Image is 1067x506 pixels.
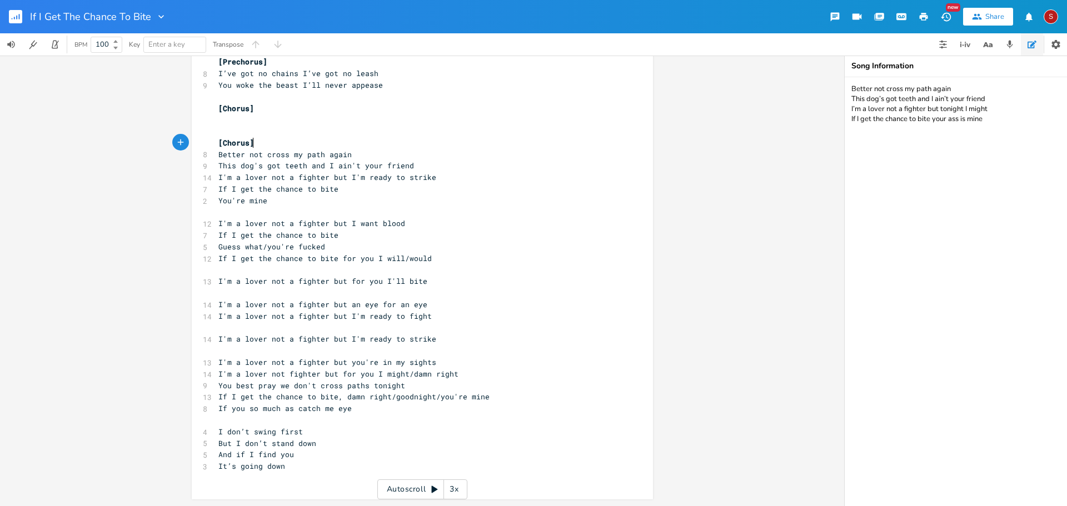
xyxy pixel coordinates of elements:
[218,276,427,286] span: I'm a lover not a fighter but for you I'll bite
[218,80,383,90] span: You woke the beast I’ll never appease
[444,479,464,499] div: 3x
[1044,9,1058,24] div: Scott Owen
[218,334,436,344] span: I'm a lover not a fighter but I'm ready to strike
[946,3,960,12] div: New
[218,57,267,67] span: [Prechorus]
[218,438,316,448] span: But I don’t stand down
[377,479,467,499] div: Autoscroll
[213,41,243,48] div: Transpose
[148,39,185,49] span: Enter a key
[851,62,1060,70] div: Song Information
[218,357,436,367] span: I'm a lover not a fighter but you're in my sights
[218,230,338,240] span: If I get the chance to bite
[218,392,490,402] span: If I get the chance to bite, damn right/goodnight/you're mine
[1044,4,1058,29] button: S
[218,369,458,379] span: I'm a lover not fighter but for you I might/damn right
[845,77,1067,506] textarea: Better not cross my path again This dog’s got teeth and I ain’t your friend I’m a lover not a fig...
[218,218,405,228] span: I'm a lover not a fighter but I want blood
[218,149,352,159] span: Better not cross my path again
[218,161,414,171] span: This dog's got teeth and I ain't your friend
[218,172,436,182] span: I'm a lover not a fighter but I'm ready to strike
[218,184,338,194] span: If I get the chance to bite
[218,103,254,113] span: [Chorus]
[30,12,151,22] span: If I Get The Chance To Bite
[218,461,285,471] span: It’s going down
[985,12,1004,22] div: Share
[218,449,294,459] span: And if I find you
[218,380,405,390] span: You best pray we don't cross paths tonight
[218,253,432,263] span: If I get the chance to bite for you I will/would
[218,138,254,148] span: [Chorus]
[218,196,267,206] span: You're mine
[218,242,325,252] span: Guess what/you're fucked
[963,8,1013,26] button: Share
[218,311,432,321] span: I'm a lover not a fighter but I'm ready to fight
[74,42,87,48] div: BPM
[218,68,378,78] span: I’ve got no chains I’ve got no leash
[129,41,140,48] div: Key
[218,299,427,309] span: I'm a lover not a fighter but an eye for an eye
[218,403,352,413] span: If you so much as catch me eye
[218,427,303,437] span: I don’t swing first
[935,7,957,27] button: New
